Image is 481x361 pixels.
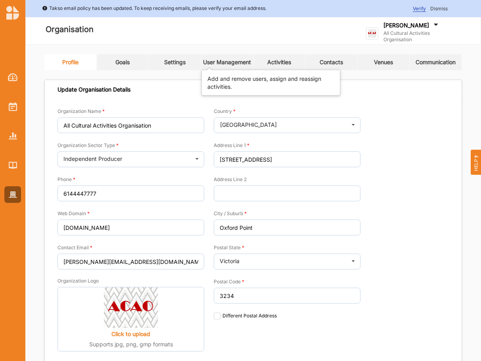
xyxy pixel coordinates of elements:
[89,340,173,348] label: Supports jpg, png, gmp formats
[4,128,21,144] a: Reports
[57,244,92,251] label: Contact Email
[8,73,18,81] img: Dashboard
[57,210,90,217] label: Web Domain
[9,191,17,198] img: Organisation
[320,59,343,66] div: Contacts
[413,6,426,12] span: Verify
[57,142,119,149] label: Organization Sector Type
[57,176,75,183] label: Phone
[214,176,247,183] label: Address Line 2
[4,186,21,203] a: Organisation
[4,157,21,174] a: Library
[4,98,21,115] a: Activities
[220,258,240,264] div: Victoria
[214,279,244,285] label: Postal Code
[115,59,130,66] div: Goals
[214,244,244,251] label: Postal State
[62,59,79,66] div: Profile
[383,22,429,29] label: [PERSON_NAME]
[9,132,17,139] img: Reports
[4,69,21,86] a: Dashboard
[63,156,122,162] div: Independent Producer
[9,162,17,168] img: Library
[416,59,456,66] div: Communication
[57,108,105,115] label: Organization Name
[57,86,130,93] div: Update Organisation Details
[374,59,393,66] div: Venues
[214,313,277,319] label: Different Postal Address
[111,330,150,338] label: Click to upload
[366,27,378,40] img: logo
[214,108,236,115] label: Country
[214,210,247,217] label: City / Suburb
[430,6,448,11] span: Dismiss
[207,75,334,91] div: Add and remove users, assign and reassign activities.
[42,4,266,12] div: Takso email policy has been updated. To keep receiving emails, please verify your email address.
[214,142,249,149] label: Address Line 1
[6,6,19,20] img: logo
[9,102,17,111] img: Activities
[104,287,158,328] img: 80795ea6e1f2e0edeb339dc4ae8b8a51_ACAO%20Logo.png
[164,59,186,66] div: Settings
[383,30,458,43] label: All Cultural Activities Organisation
[267,59,291,66] div: Activities
[46,23,94,36] label: Organisation
[203,59,251,66] div: User Management
[220,122,277,128] div: [GEOGRAPHIC_DATA]
[57,278,99,284] label: Organization Logo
